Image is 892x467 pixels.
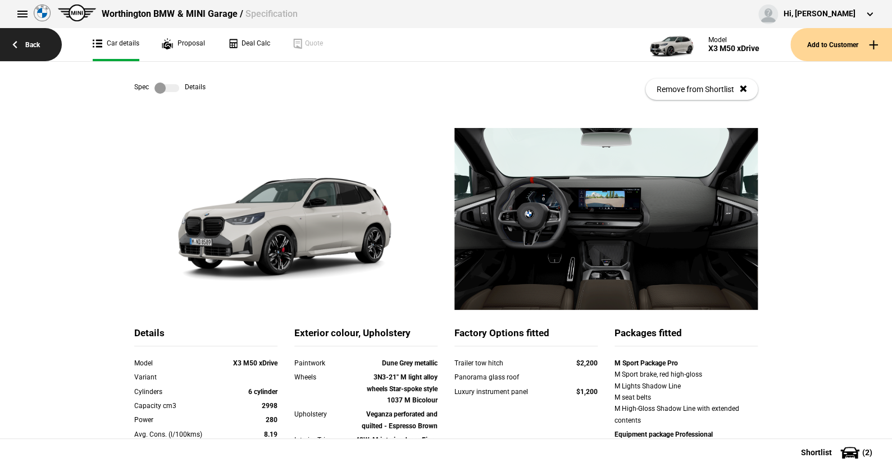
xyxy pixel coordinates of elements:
[708,44,759,53] div: X3 M50 xDrive
[245,8,297,19] span: Specification
[134,400,220,411] div: Capacity cm3
[615,327,758,346] div: Packages fitted
[58,4,96,21] img: mini.png
[294,372,352,383] div: Wheels
[576,359,598,367] strong: $2,200
[615,369,758,426] div: M Sport brake, red high-gloss M Lights Shadow Line M seat belts M High-Gloss Shadow Line with ext...
[615,431,713,438] strong: Equipment package Professional
[266,416,277,424] strong: 280
[248,388,277,396] strong: 6 cylinder
[454,372,555,383] div: Panorama glass roof
[93,28,139,61] a: Car details
[134,327,277,346] div: Details
[784,438,892,466] button: Shortlist(2)
[134,83,206,94] div: Spec Details
[233,359,277,367] strong: X3 M50 xDrive
[102,8,297,20] div: Worthington BMW & MINI Garage /
[134,414,220,425] div: Power
[134,358,220,369] div: Model
[790,28,892,61] button: Add to Customer
[801,448,832,456] span: Shortlist
[294,327,438,346] div: Exterior colour, Upholstery
[34,4,51,21] img: bmw.png
[362,410,438,429] strong: Veganza perforated and quilted - Espresso Brown
[134,386,220,397] div: Cylinders
[862,448,872,456] span: ( 2 )
[227,28,270,61] a: Deal Calc
[454,386,555,397] div: Luxury instrument panel
[162,28,205,61] a: Proposal
[294,358,352,369] div: Paintwork
[294,409,352,420] div: Upholstery
[356,436,438,455] strong: 43W-M interior decor Fine-Brushed Aluminium
[262,402,277,410] strong: 2998
[382,359,438,367] strong: Dune Grey metallic
[134,429,220,440] div: Avg. Cons. (l/100kms)
[294,434,352,446] div: Interior Trim
[454,358,555,369] div: Trailer tow hitch
[784,8,855,20] div: Hi, [PERSON_NAME]
[134,372,220,383] div: Variant
[264,431,277,438] strong: 8.19
[576,388,598,396] strong: $1,200
[708,36,759,44] div: Model
[645,79,758,100] button: Remove from Shortlist
[367,373,438,404] strong: 3N3-21" M light alloy wheels Star-spoke style 1037 M Bicolour
[454,327,598,346] div: Factory Options fitted
[615,359,678,367] strong: M Sport Package Pro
